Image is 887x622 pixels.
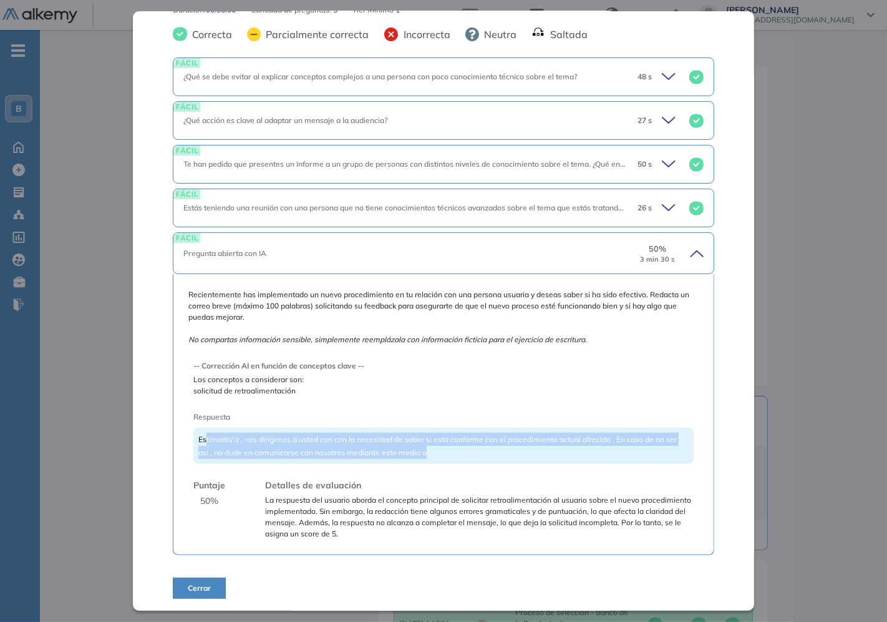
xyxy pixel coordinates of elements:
[173,102,200,111] span: FÁCIL
[637,159,652,170] span: 50 s
[188,583,211,594] span: Cerrar
[173,578,226,599] button: Cerrar
[188,335,587,344] i: No compartas información sensible, simplemente reemplázala con información ficticia para el ejerc...
[173,189,200,199] span: FÁCIL
[183,116,387,125] span: ¿Qué acción es clave al adaptar un mensaje a la audiencia?
[188,289,698,345] span: Recientemente has implementado un nuevo procedimiento en tu relación con una persona usuaria y de...
[193,479,225,492] span: Puntaje
[173,58,200,67] span: FÁCIL
[183,72,577,81] span: ¿Qué se debe evitar al explicar conceptos complejos a una persona con poco conocimiento técnico s...
[637,115,652,126] span: 27 s
[173,146,200,155] span: FÁCIL
[187,27,232,42] span: Correcta
[640,255,675,264] small: 3 min 30 s
[193,385,693,397] span: solicitud de retroalimentación
[479,27,516,42] span: Neutra
[637,202,652,214] span: 26 s
[265,479,361,492] span: Detalles de evaluación
[200,495,218,508] span: 50 %
[193,412,643,423] span: Respuesta
[183,159,885,169] span: Te han pedido que presentes un informe a un grupo de personas con distintos niveles de conocimien...
[193,374,693,385] span: Los conceptos a considerar son:
[261,27,369,42] span: Parcialmente correcta
[545,27,588,42] span: Saltada
[183,248,638,259] div: Pregunta abierta con IA
[173,233,200,242] span: FÁCIL
[265,495,693,540] span: La respuesta del usuario aborda el concepto principal de solicitar retroalimentación al usuario s...
[193,360,693,372] span: -- Corrección AI en función de conceptos clave --
[649,243,666,255] span: 50 %
[399,27,450,42] span: Incorrecta
[198,435,677,457] span: Estimado/ a , nos dirigimos a usted con con la necesidad de saber si esta conforme con el procedi...
[637,71,652,82] span: 48 s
